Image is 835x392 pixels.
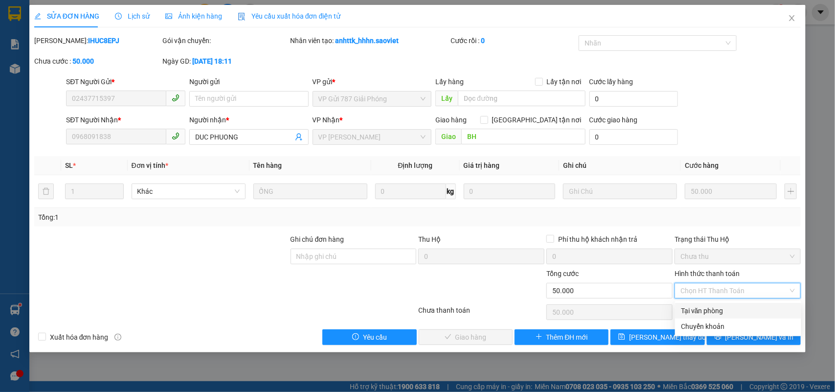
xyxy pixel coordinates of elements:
span: Khác [137,184,240,199]
span: [PERSON_NAME] thay đổi [629,332,707,343]
span: Giao [435,129,461,144]
div: Chuyển khoản [681,321,795,332]
button: printer[PERSON_NAME] và In [707,329,801,345]
span: Chưa thu [680,249,795,264]
label: Cước giao hàng [589,116,638,124]
div: Chưa thanh toán [418,305,546,322]
span: Xuất hóa đơn hàng [46,332,113,343]
span: Phí thu hộ khách nhận trả [554,234,641,245]
input: Cước giao hàng [589,129,678,145]
div: Cước rồi : [451,35,577,46]
span: close [788,14,796,22]
span: Thêm ĐH mới [546,332,588,343]
img: icon [238,13,246,21]
span: clock-circle [115,13,122,20]
span: plus [536,333,542,341]
input: 0 [685,184,777,199]
div: Người nhận [189,115,309,125]
span: Thu Hộ [418,235,441,243]
button: plusThêm ĐH mới [515,329,609,345]
span: user-add [295,133,303,141]
button: save[PERSON_NAME] thay đổi [610,329,704,345]
div: Gói vận chuyển: [162,35,289,46]
span: Lấy hàng [435,78,464,86]
span: Lấy [435,91,458,106]
span: VP Bảo Hà [318,130,426,144]
button: delete [38,184,54,199]
span: Cước hàng [685,161,719,169]
span: Định lượng [398,161,433,169]
div: [PERSON_NAME]: [34,35,160,46]
span: [GEOGRAPHIC_DATA] tận nơi [488,115,586,125]
div: Nhân viên tạo: [291,35,449,46]
span: info-circle [114,334,121,341]
input: Cước lấy hàng [589,91,678,107]
button: plus [785,184,797,199]
div: SĐT Người Nhận [66,115,185,125]
b: IHUC8EPJ [88,37,119,45]
span: SL [65,161,73,169]
span: Đơn vị tính [132,161,168,169]
div: Tổng: 1 [38,212,323,223]
label: Cước lấy hàng [589,78,633,86]
b: 0 [481,37,485,45]
span: Yêu cầu [363,332,387,343]
input: Ghi Chú [563,184,677,199]
div: Ngày GD: [162,56,289,67]
span: Lấy tận nơi [543,76,586,87]
div: Người gửi [189,76,309,87]
span: kg [446,184,456,199]
span: phone [172,94,180,102]
b: [DATE] 18:11 [192,57,232,65]
span: Chọn HT Thanh Toán [680,283,795,298]
label: Ghi chú đơn hàng [291,235,344,243]
div: SĐT Người Gửi [66,76,185,87]
span: SỬA ĐƠN HÀNG [34,12,99,20]
span: Tổng cước [546,270,579,277]
div: Trạng thái Thu Hộ [675,234,801,245]
label: Hình thức thanh toán [675,270,740,277]
input: 0 [464,184,556,199]
span: [PERSON_NAME] và In [725,332,794,343]
span: picture [165,13,172,20]
span: VP Gửi 787 Giải Phóng [318,92,426,106]
b: 50.000 [72,57,94,65]
span: VP Nhận [313,116,340,124]
input: Dọc đường [458,91,586,106]
span: save [618,333,625,341]
span: phone [172,132,180,140]
span: Lịch sử [115,12,150,20]
span: Tên hàng [253,161,282,169]
button: Close [778,5,806,32]
span: printer [715,333,722,341]
th: Ghi chú [559,156,681,175]
button: checkGiao hàng [419,329,513,345]
input: Ghi chú đơn hàng [291,249,417,264]
div: Chưa cước : [34,56,160,67]
button: exclamation-circleYêu cầu [322,329,416,345]
span: Giao hàng [435,116,467,124]
input: Dọc đường [461,129,586,144]
b: anhttk_hhhn.saoviet [336,37,399,45]
input: VD: Bàn, Ghế [253,184,367,199]
span: Ảnh kiện hàng [165,12,222,20]
span: Yêu cầu xuất hóa đơn điện tử [238,12,341,20]
div: VP gửi [313,76,432,87]
span: Giá trị hàng [464,161,500,169]
div: Tại văn phòng [681,305,795,316]
span: edit [34,13,41,20]
span: exclamation-circle [352,333,359,341]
